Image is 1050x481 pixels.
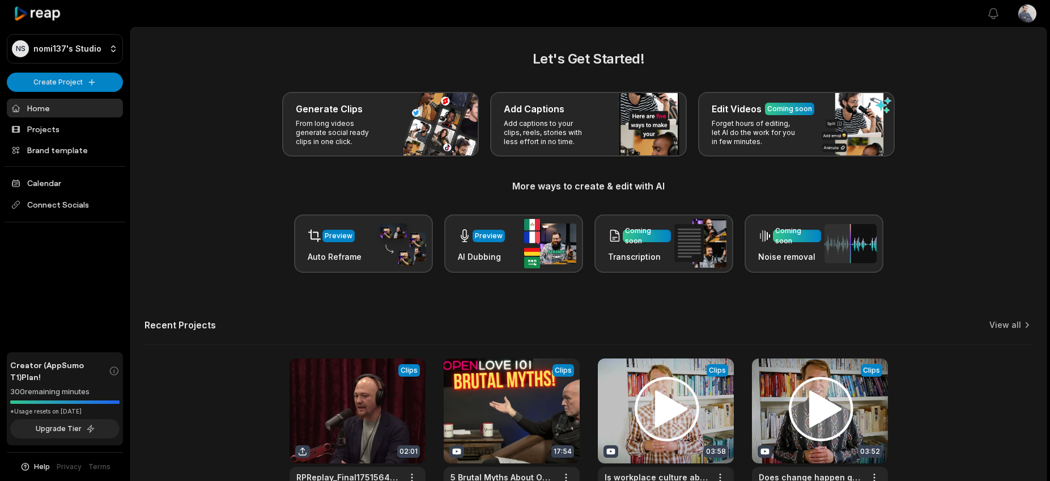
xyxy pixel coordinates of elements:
[10,407,120,416] div: *Usage resets on [DATE]
[308,251,362,263] h3: Auto Reframe
[296,119,384,146] p: From long videos generate social ready clips in one click.
[10,419,120,438] button: Upgrade Tier
[674,219,726,268] img: transcription.png
[712,102,762,116] h3: Edit Videos
[325,231,352,241] div: Preview
[524,219,576,268] img: ai_dubbing.png
[758,251,821,263] h3: Noise removal
[12,40,29,57] div: NS
[144,179,1032,193] h3: More ways to create & edit with AI
[33,44,101,54] p: nomi137's Studio
[10,386,120,398] div: 300 remaining minutes
[504,102,564,116] h3: Add Captions
[374,222,426,266] img: auto_reframe.png
[458,251,505,263] h3: AI Dubbing
[7,120,123,138] a: Projects
[989,319,1021,331] a: View all
[767,104,812,114] div: Coming soon
[7,99,123,117] a: Home
[608,251,671,263] h3: Transcription
[144,49,1032,69] h2: Let's Get Started!
[88,462,110,472] a: Terms
[296,102,363,116] h3: Generate Clips
[7,141,123,159] a: Brand template
[7,174,123,192] a: Calendar
[824,224,877,263] img: noise_removal.png
[57,462,82,472] a: Privacy
[712,119,800,146] p: Forget hours of editing, let AI do the work for you in few minutes.
[10,359,109,383] span: Creator (AppSumo T1) Plan!
[144,319,216,331] h2: Recent Projects
[20,462,50,472] button: Help
[625,226,669,246] div: Coming soon
[34,462,50,472] span: Help
[7,195,123,215] span: Connect Socials
[775,226,819,246] div: Coming soon
[504,119,592,146] p: Add captions to your clips, reels, stories with less effort in no time.
[475,231,503,241] div: Preview
[7,73,123,92] button: Create Project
